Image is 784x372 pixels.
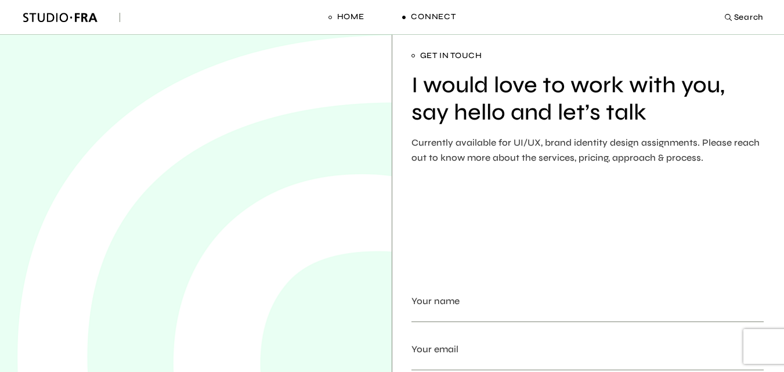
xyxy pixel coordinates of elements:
[411,357,764,370] input: Your email
[411,72,764,127] h2: I would love to work with you, say hello and let’s talk
[734,8,764,26] span: Search
[337,11,364,23] span: Home
[411,294,764,336] label: Your name
[411,48,764,63] span: Get in touch
[411,135,764,165] p: Currently available for UI/UX, brand identity design assignments. Please reach out to know more a...
[411,11,456,23] span: Connect
[411,309,764,322] input: Your name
